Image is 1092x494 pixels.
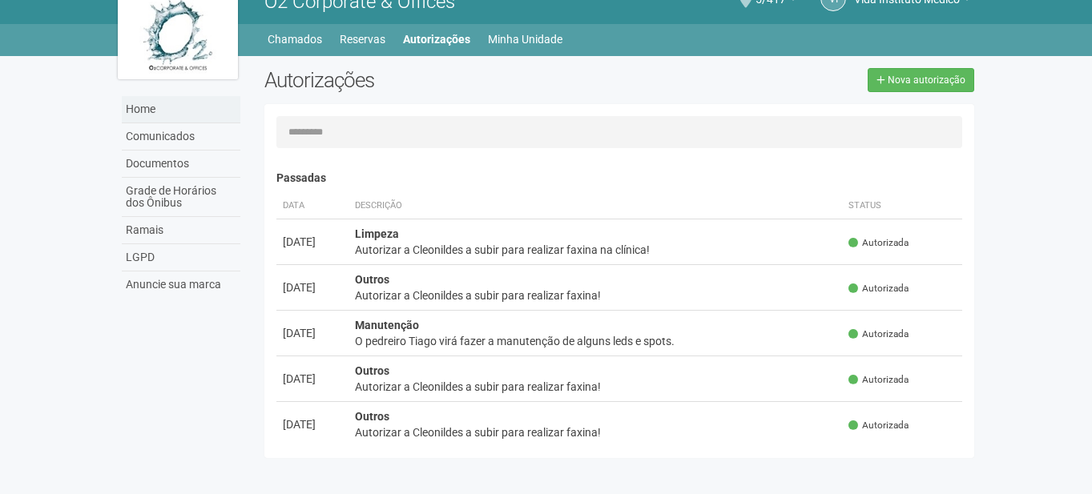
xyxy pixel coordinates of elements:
strong: Outros [355,410,389,423]
div: Autorizar a Cleonildes a subir para realizar faxina! [355,379,836,395]
th: Data [276,193,349,219]
a: Grade de Horários dos Ônibus [122,178,240,217]
div: O pedreiro Tiago virá fazer a manutenção de alguns leds e spots. [355,333,836,349]
div: [DATE] [283,371,342,387]
a: Reservas [340,28,385,50]
h2: Autorizações [264,68,607,92]
strong: Outros [355,364,389,377]
h4: Passadas [276,172,963,184]
div: Autorizar a Cleonildes a subir para realizar faxina! [355,287,836,303]
span: Autorizada [848,373,909,387]
div: Autorizar a Cleonildes a subir para realizar faxina na clínica! [355,242,836,258]
div: [DATE] [283,325,342,341]
a: Chamados [268,28,322,50]
div: [DATE] [283,234,342,250]
span: Nova autorização [888,74,965,86]
a: Minha Unidade [488,28,562,50]
strong: Limpeza [355,227,399,240]
strong: Outros [355,273,389,286]
span: Autorizada [848,419,909,432]
a: Documentos [122,151,240,178]
span: Autorizada [848,236,909,250]
a: Autorizações [403,28,470,50]
span: Autorizada [848,282,909,295]
a: Anuncie sua marca [122,271,240,298]
a: Ramais [122,217,240,244]
a: Nova autorização [868,68,974,92]
th: Descrição [349,193,843,219]
div: [DATE] [283,279,342,295]
div: Autorizar a Cleonildes a subir para realizar faxina! [355,424,836,440]
strong: Manutenção [355,319,419,331]
th: Status [842,193,962,219]
a: LGPD [122,244,240,271]
a: Comunicados [122,123,240,151]
span: Autorizada [848,327,909,341]
a: Home [122,96,240,123]
div: [DATE] [283,416,342,432]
